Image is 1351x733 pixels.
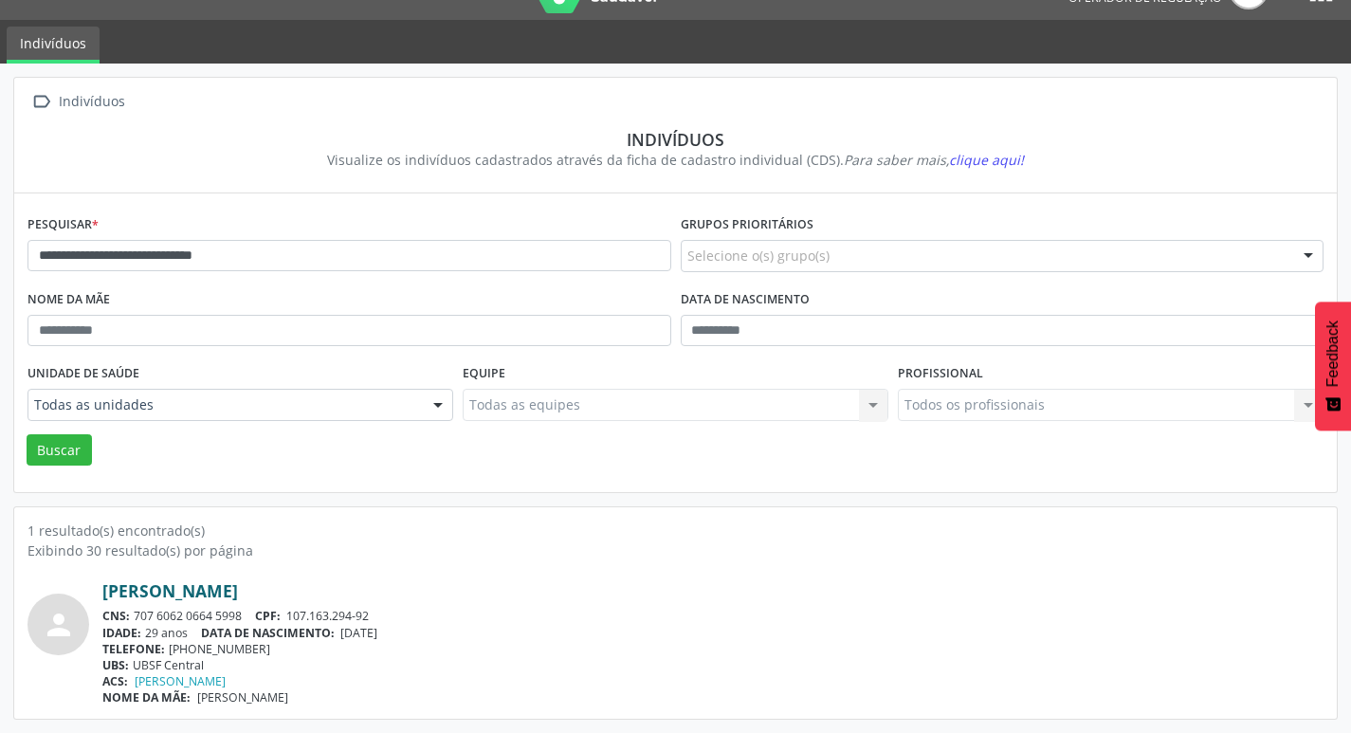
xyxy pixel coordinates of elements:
[463,359,505,389] label: Equipe
[102,608,1324,624] div: 707 6062 0664 5998
[41,129,1310,150] div: Indivíduos
[1315,302,1351,431] button: Feedback - Mostrar pesquisa
[27,521,1324,541] div: 1 resultado(s) encontrado(s)
[681,285,810,315] label: Data de nascimento
[27,88,128,116] a:  Indivíduos
[102,641,1324,657] div: [PHONE_NUMBER]
[681,211,813,240] label: Grupos prioritários
[102,657,129,673] span: UBS:
[949,151,1024,169] span: clique aqui!
[255,608,281,624] span: CPF:
[286,608,369,624] span: 107.163.294-92
[41,150,1310,170] div: Visualize os indivíduos cadastrados através da ficha de cadastro individual (CDS).
[102,641,165,657] span: TELEFONE:
[102,625,1324,641] div: 29 anos
[102,608,130,624] span: CNS:
[1324,321,1342,387] span: Feedback
[102,580,238,601] a: [PERSON_NAME]
[687,246,830,266] span: Selecione o(s) grupo(s)
[34,395,414,414] span: Todas as unidades
[27,88,55,116] i: 
[42,608,76,642] i: person
[27,211,99,240] label: Pesquisar
[27,541,1324,560] div: Exibindo 30 resultado(s) por página
[197,689,288,706] span: [PERSON_NAME]
[898,359,983,389] label: Profissional
[102,689,191,706] span: NOME DA MÃE:
[7,27,100,64] a: Indivíduos
[201,625,335,641] span: DATA DE NASCIMENTO:
[135,673,226,689] a: [PERSON_NAME]
[102,673,128,689] span: ACS:
[27,285,110,315] label: Nome da mãe
[55,88,128,116] div: Indivíduos
[340,625,377,641] span: [DATE]
[102,625,141,641] span: IDADE:
[844,151,1024,169] i: Para saber mais,
[102,657,1324,673] div: UBSF Central
[27,359,139,389] label: Unidade de saúde
[27,434,92,467] button: Buscar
